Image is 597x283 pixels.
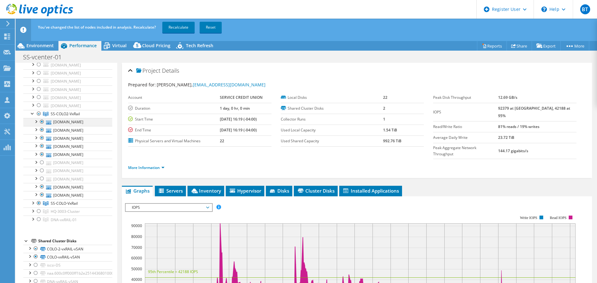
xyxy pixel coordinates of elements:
[23,269,112,277] a: naa.600c0ff000ff1b2e2514436801000000
[23,110,112,118] a: SS-COLO2-VxRail
[269,188,289,194] span: Disks
[20,54,71,61] h1: SS-vcenter-01
[131,245,142,250] text: 70000
[220,138,224,144] b: 22
[23,126,112,134] a: [DOMAIN_NAME]
[112,43,127,48] span: Virtual
[131,234,142,239] text: 80000
[162,67,179,74] span: Details
[186,43,213,48] span: Tech Refresh
[23,175,112,183] a: [DOMAIN_NAME]
[131,277,142,282] text: 40000
[23,151,112,159] a: [DOMAIN_NAME]
[433,109,498,115] label: IOPS
[550,216,567,220] text: Read IOPS
[131,255,142,261] text: 60000
[23,183,112,191] a: [DOMAIN_NAME]
[51,111,80,116] span: SS-COLO2-VxRail
[125,188,150,194] span: Graphs
[200,22,222,33] a: Reset
[520,216,537,220] text: Write IOPS
[220,127,257,133] b: [DATE] 16:19 (-04:00)
[281,138,383,144] label: Used Shared Capacity
[162,22,195,33] a: Recalculate
[342,188,399,194] span: Installed Applications
[26,43,54,48] span: Environment
[23,261,112,269] a: iscsi-DS
[383,127,397,133] b: 1.54 TiB
[297,188,335,194] span: Cluster Disks
[128,105,220,112] label: Duration
[69,43,97,48] span: Performance
[23,191,112,199] a: [DOMAIN_NAME]
[23,134,112,142] a: [DOMAIN_NAME]
[281,116,383,122] label: Collector Runs
[498,135,514,140] b: 23.72 TiB
[23,102,112,110] a: [DOMAIN_NAME]
[23,245,112,253] a: COLO-2-vxRAIL-vSAN
[220,106,250,111] b: 1 day, 0 hr, 0 min
[148,269,198,274] text: 95th Percentile = 42188 IOPS
[220,95,262,100] b: SERVICE CREDIT UNION
[498,148,528,153] b: 144.17 gigabits/s
[128,138,220,144] label: Physical Servers and Virtual Machines
[383,138,401,144] b: 992.76 TiB
[131,223,142,228] text: 90000
[51,217,77,222] span: DNA-vxRAIL-01
[51,209,80,214] span: HQ-3003-Cluster
[433,124,498,130] label: Read/Write Ratio
[433,135,498,141] label: Average Daily Write
[51,62,81,68] span: [DOMAIN_NAME]
[23,77,112,85] a: [DOMAIN_NAME]
[23,253,112,261] a: COLO-vxRAIL-vSAN
[128,94,220,101] label: Account
[128,82,156,88] label: Prepared for:
[532,41,561,51] a: Export
[229,188,261,194] span: Hypervisor
[38,237,112,245] div: Shared Cluster Disks
[23,199,112,208] a: SS-COLO-VxRail
[23,61,112,69] a: [DOMAIN_NAME]
[477,41,507,51] a: Reports
[191,188,221,194] span: Inventory
[131,266,142,272] text: 50000
[498,124,539,129] b: 81% reads / 19% writes
[51,103,81,108] span: [DOMAIN_NAME]
[433,145,498,157] label: Peak Aggregate Network Throughput
[220,116,257,122] b: [DATE] 16:19 (-04:00)
[51,201,78,206] span: SS-COLO-VxRail
[498,95,517,100] b: 12.69 GB/s
[38,25,156,30] span: You've changed the list of nodes included in analysis. Recalculate?
[128,127,220,133] label: End Time
[23,216,112,224] a: DNA-vxRAIL-01
[128,165,164,170] a: More Information
[281,94,383,101] label: Local Disks
[541,7,547,12] svg: \n
[383,106,385,111] b: 2
[23,69,112,77] a: [DOMAIN_NAME]
[507,41,532,51] a: Share
[51,87,81,92] span: [DOMAIN_NAME]
[23,159,112,167] a: [DOMAIN_NAME]
[433,94,498,101] label: Peak Disk Throughput
[128,116,220,122] label: Start Time
[51,71,81,76] span: [DOMAIN_NAME]
[383,95,387,100] b: 22
[142,43,170,48] span: Cloud Pricing
[136,68,160,74] span: Project
[281,105,383,112] label: Shared Cluster Disks
[23,85,112,94] a: [DOMAIN_NAME]
[23,142,112,150] a: [DOMAIN_NAME]
[498,106,570,118] b: 92379 at [GEOGRAPHIC_DATA], 42188 at 95%
[51,95,81,100] span: [DOMAIN_NAME]
[157,82,266,88] span: [PERSON_NAME],
[23,208,112,216] a: HQ-3003-Cluster
[560,41,589,51] a: More
[129,204,209,211] span: IOPS
[158,188,183,194] span: Servers
[193,82,266,88] a: [EMAIL_ADDRESS][DOMAIN_NAME]
[281,127,383,133] label: Used Local Capacity
[51,79,81,84] span: [DOMAIN_NAME]
[580,4,590,14] span: BT
[23,167,112,175] a: [DOMAIN_NAME]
